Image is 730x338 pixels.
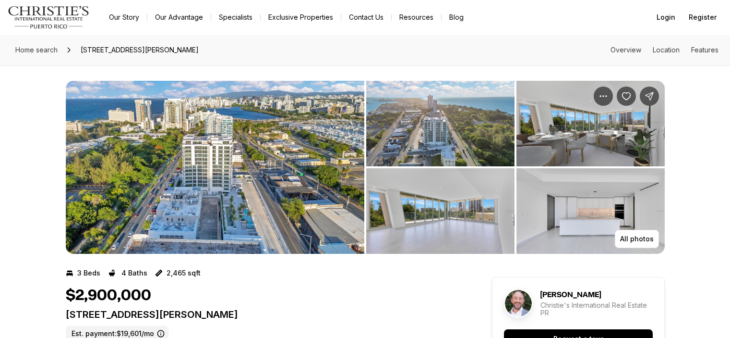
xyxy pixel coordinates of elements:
p: 4 Baths [121,269,147,277]
p: [STREET_ADDRESS][PERSON_NAME] [66,309,457,320]
span: Home search [15,46,58,54]
button: Share Property: 540 AVE DE LA CONSTITUCIÓN #502 [640,87,659,106]
button: All photos [615,230,659,248]
a: Skip to: Overview [610,46,641,54]
nav: Page section menu [610,46,718,54]
span: [STREET_ADDRESS][PERSON_NAME] [77,42,203,58]
a: Home search [12,42,61,58]
button: View image gallery [366,168,515,254]
img: logo [8,6,90,29]
button: Property options [594,87,613,106]
button: Contact Us [341,11,391,24]
div: Listing Photos [66,81,665,254]
button: View image gallery [366,81,515,166]
button: Login [651,8,681,27]
button: View image gallery [516,81,665,166]
span: Register [689,13,717,21]
button: 4 Baths [108,265,147,281]
span: Login [657,13,675,21]
button: Save Property: 540 AVE DE LA CONSTITUCIÓN #502 [617,87,636,106]
a: Resources [392,11,441,24]
h5: [PERSON_NAME] [540,290,601,300]
p: All photos [620,235,654,243]
a: Skip to: Location [653,46,680,54]
a: Skip to: Features [691,46,718,54]
a: Specialists [211,11,260,24]
a: Our Story [101,11,147,24]
p: 2,465 sqft [167,269,201,277]
h1: $2,900,000 [66,287,151,305]
p: 3 Beds [77,269,100,277]
button: Register [683,8,722,27]
button: View image gallery [516,168,665,254]
a: Exclusive Properties [261,11,341,24]
a: Blog [442,11,471,24]
button: View image gallery [66,81,364,254]
p: Christie's International Real Estate PR [540,301,653,317]
li: 1 of 11 [66,81,364,254]
li: 2 of 11 [366,81,665,254]
a: Our Advantage [147,11,211,24]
